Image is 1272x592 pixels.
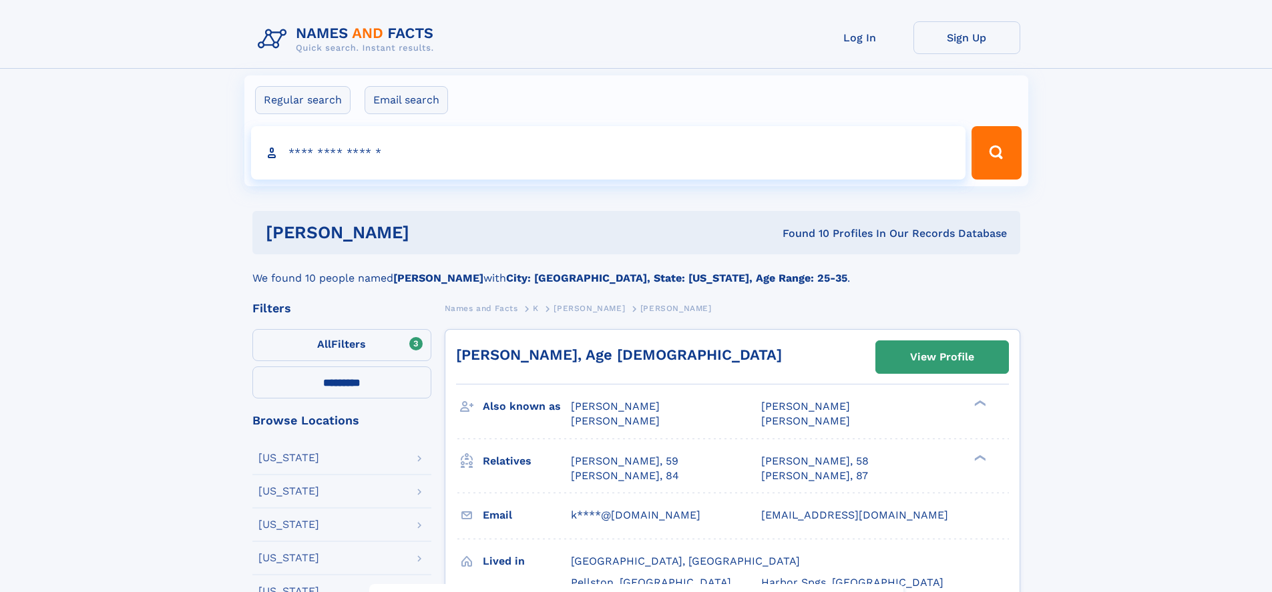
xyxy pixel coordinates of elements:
div: Browse Locations [252,414,431,426]
h3: Relatives [483,450,571,473]
label: Email search [365,86,448,114]
span: [PERSON_NAME] [571,414,660,427]
div: We found 10 people named with . [252,254,1020,286]
span: [GEOGRAPHIC_DATA], [GEOGRAPHIC_DATA] [571,555,800,567]
div: [US_STATE] [258,553,319,563]
a: [PERSON_NAME], Age [DEMOGRAPHIC_DATA] [456,346,782,363]
span: [PERSON_NAME] [554,304,625,313]
a: [PERSON_NAME], 87 [761,469,868,483]
h3: Also known as [483,395,571,418]
div: Found 10 Profiles In Our Records Database [596,226,1007,241]
a: [PERSON_NAME], 59 [571,454,678,469]
span: [EMAIL_ADDRESS][DOMAIN_NAME] [761,509,948,521]
a: Names and Facts [445,300,518,316]
div: View Profile [910,342,974,372]
div: [US_STATE] [258,453,319,463]
input: search input [251,126,966,180]
h3: Lived in [483,550,571,573]
span: K [533,304,539,313]
span: [PERSON_NAME] [571,400,660,412]
label: Regular search [255,86,351,114]
span: [PERSON_NAME] [640,304,712,313]
div: [US_STATE] [258,519,319,530]
b: [PERSON_NAME] [393,272,483,284]
span: Harbor Spgs, [GEOGRAPHIC_DATA] [761,576,943,589]
a: [PERSON_NAME], 84 [571,469,679,483]
div: ❯ [971,399,987,408]
span: All [317,338,331,350]
span: [PERSON_NAME] [761,414,850,427]
span: Pellston, [GEOGRAPHIC_DATA] [571,576,731,589]
h1: [PERSON_NAME] [266,224,596,241]
img: Logo Names and Facts [252,21,445,57]
div: [US_STATE] [258,486,319,497]
a: [PERSON_NAME] [554,300,625,316]
div: ❯ [971,453,987,462]
label: Filters [252,329,431,361]
span: [PERSON_NAME] [761,400,850,412]
a: K [533,300,539,316]
a: Log In [807,21,913,54]
a: [PERSON_NAME], 58 [761,454,869,469]
button: Search Button [972,126,1021,180]
a: Sign Up [913,21,1020,54]
a: View Profile [876,341,1008,373]
div: Filters [252,302,431,314]
h3: Email [483,504,571,527]
b: City: [GEOGRAPHIC_DATA], State: [US_STATE], Age Range: 25-35 [506,272,847,284]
